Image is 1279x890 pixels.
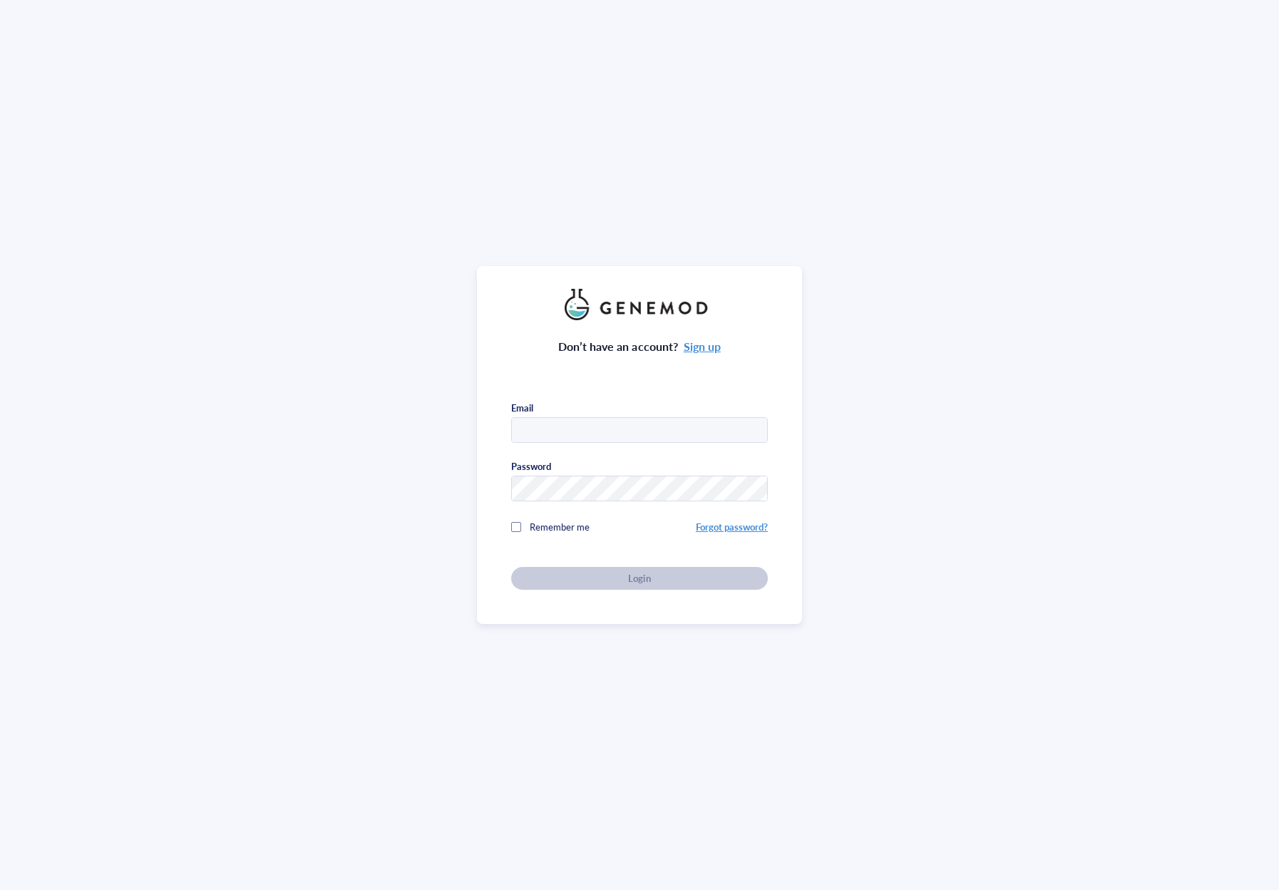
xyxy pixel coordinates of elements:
[558,337,721,356] div: Don’t have an account?
[511,401,533,414] div: Email
[530,520,590,533] span: Remember me
[511,460,551,473] div: Password
[565,289,714,320] img: genemod_logo_light-BcqUzbGq.png
[696,520,768,533] a: Forgot password?
[684,338,721,354] a: Sign up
